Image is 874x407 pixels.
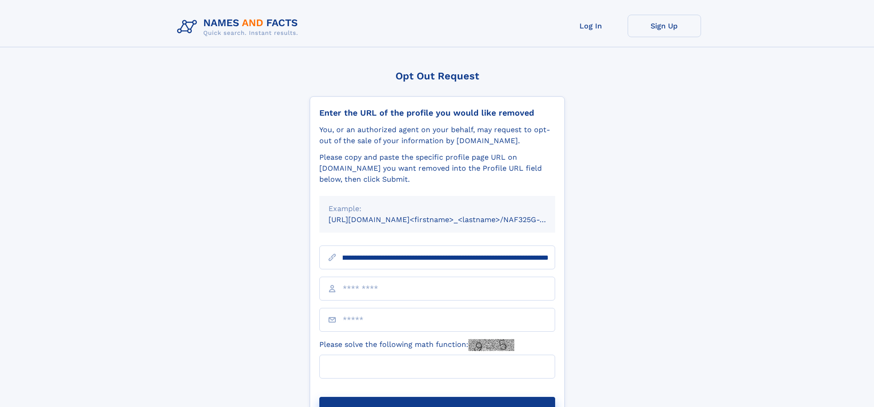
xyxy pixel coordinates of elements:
[319,152,555,185] div: Please copy and paste the specific profile page URL on [DOMAIN_NAME] you want removed into the Pr...
[328,203,546,214] div: Example:
[554,15,628,37] a: Log In
[319,124,555,146] div: You, or an authorized agent on your behalf, may request to opt-out of the sale of your informatio...
[328,215,573,224] small: [URL][DOMAIN_NAME]<firstname>_<lastname>/NAF325G-xxxxxxxx
[173,15,306,39] img: Logo Names and Facts
[310,70,565,82] div: Opt Out Request
[628,15,701,37] a: Sign Up
[319,108,555,118] div: Enter the URL of the profile you would like removed
[319,339,514,351] label: Please solve the following math function:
